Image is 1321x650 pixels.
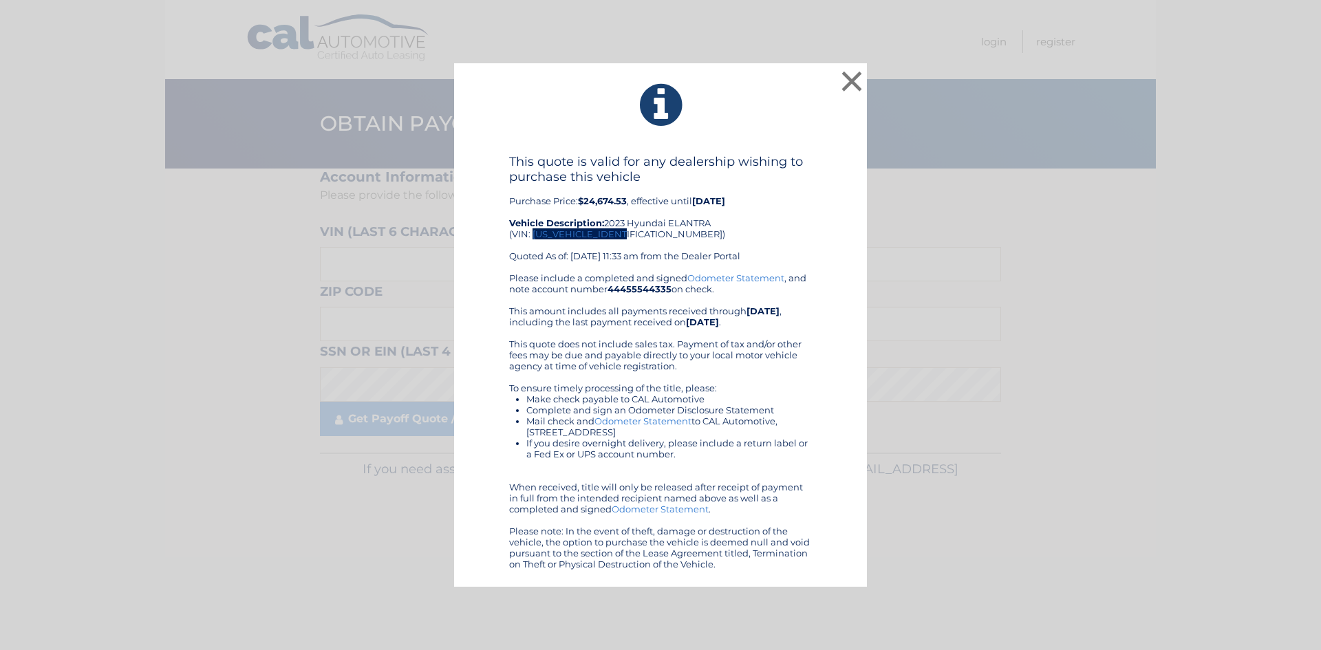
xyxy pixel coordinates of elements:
a: Odometer Statement [594,415,691,426]
div: Purchase Price: , effective until 2023 Hyundai ELANTRA (VIN: [US_VEHICLE_IDENTIFICATION_NUMBER]) ... [509,154,812,272]
a: Odometer Statement [687,272,784,283]
b: 44455544335 [608,283,672,294]
li: Mail check and to CAL Automotive, [STREET_ADDRESS] [526,415,812,437]
li: If you desire overnight delivery, please include a return label or a Fed Ex or UPS account number. [526,437,812,459]
b: [DATE] [692,195,725,206]
a: Odometer Statement [612,503,709,514]
button: × [838,67,866,95]
b: [DATE] [686,316,719,327]
li: Complete and sign an Odometer Disclosure Statement [526,404,812,415]
strong: Vehicle Description: [509,217,604,228]
li: Make check payable to CAL Automotive [526,393,812,404]
b: $24,674.53 [578,195,627,206]
b: [DATE] [747,305,780,316]
h4: This quote is valid for any dealership wishing to purchase this vehicle [509,154,812,184]
div: Please include a completed and signed , and note account number on check. This amount includes al... [509,272,812,570]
